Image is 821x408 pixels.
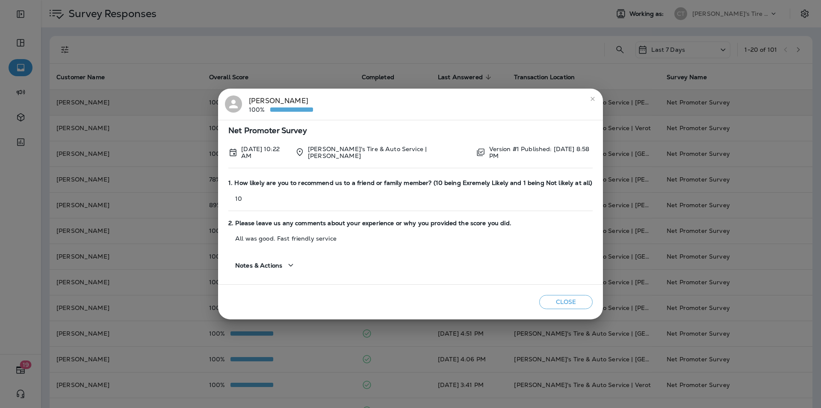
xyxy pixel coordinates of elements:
div: [PERSON_NAME] [249,95,313,113]
button: close [586,92,600,106]
p: 10 [228,195,593,202]
p: [PERSON_NAME]'s Tire & Auto Service | [PERSON_NAME] [308,146,469,159]
p: Sep 23, 2025 10:22 AM [241,146,288,159]
span: Net Promoter Survey [228,127,593,134]
span: Notes & Actions [235,262,282,269]
p: 100% [249,106,270,113]
span: 1. How likely are you to recommend us to a friend or family member? (10 being Exremely Likely and... [228,179,593,187]
button: Close [539,295,593,309]
span: 2. Please leave us any comments about your experience or why you provided the score you did. [228,220,593,227]
p: Version #1 Published: [DATE] 8:58 PM [489,146,593,159]
button: Notes & Actions [228,253,303,277]
p: All was good. Fast friendly service [228,235,593,242]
